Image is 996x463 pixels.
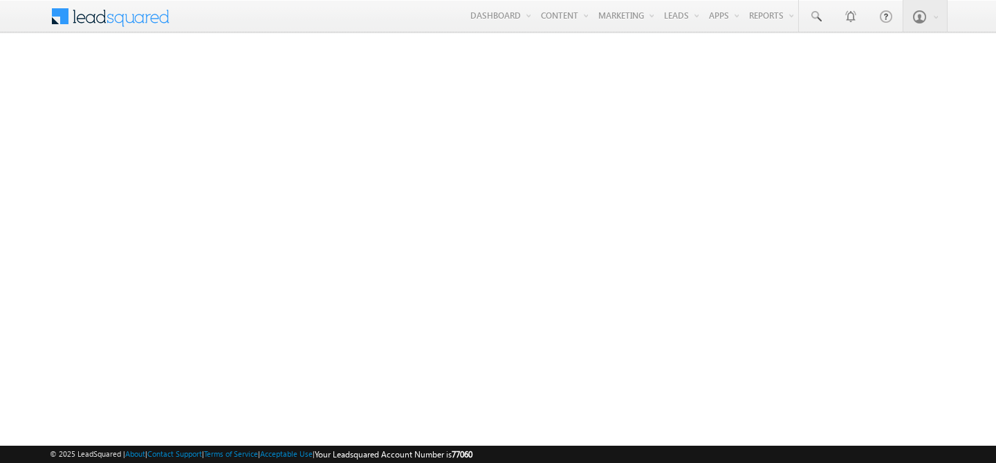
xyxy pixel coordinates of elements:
span: © 2025 LeadSquared | | | | | [50,448,472,461]
a: Acceptable Use [260,449,313,458]
span: Your Leadsquared Account Number is [315,449,472,460]
a: Contact Support [147,449,202,458]
a: About [125,449,145,458]
a: Terms of Service [204,449,258,458]
span: 77060 [452,449,472,460]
